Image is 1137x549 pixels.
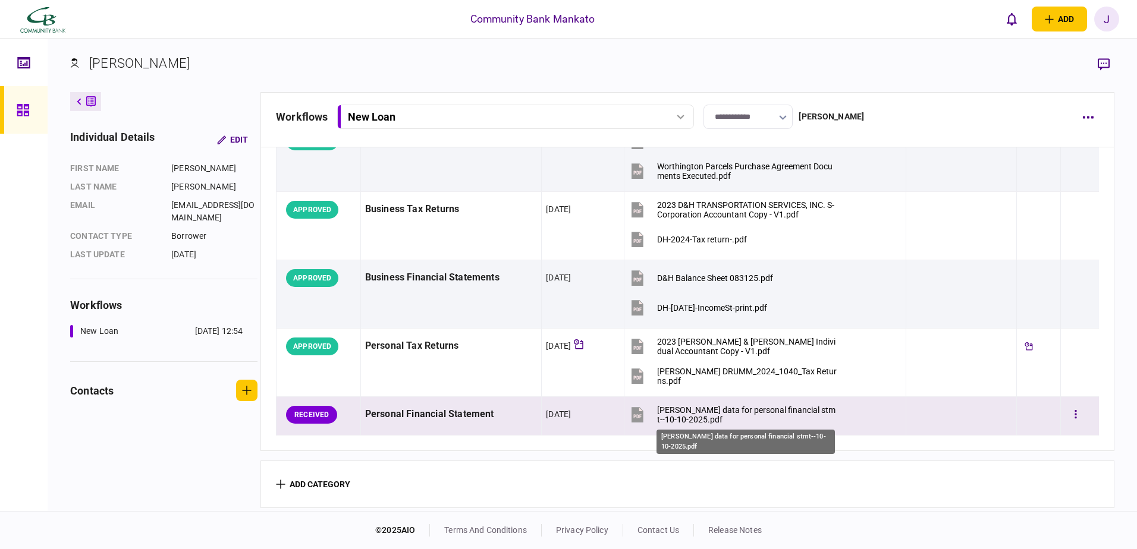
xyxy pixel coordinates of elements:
div: 2023 D&H TRANSPORTATION SERVICES, INC. S-Corporation Accountant Copy - V1.pdf [657,200,837,219]
div: individual details [70,129,155,150]
div: email [70,199,159,224]
div: DH-Aug25-IncomeSt-print.pdf [657,303,767,313]
button: add category [276,479,350,489]
div: D&H Balance Sheet 083125.pdf [657,273,773,283]
div: APPROVED [286,269,338,287]
button: Eric Drumm data for personal financial stmt--10-10-2025.pdf [629,401,837,428]
div: DH-2024-Tax return-.pdf [657,235,747,244]
div: [PERSON_NAME] [171,181,257,193]
div: [DATE] [546,272,571,283]
div: last update [70,248,159,261]
a: terms and conditions [444,525,527,535]
div: First name [70,162,159,175]
a: release notes [708,525,762,535]
div: APPROVED [286,201,338,219]
div: Business Tax Returns [365,196,537,223]
div: Tickler available [1021,339,1037,354]
div: © 2025 AIO [375,524,430,537]
button: 2023 D&H TRANSPORTATION SERVICES, INC. S-Corporation Accountant Copy - V1.pdf [629,196,837,223]
div: [PERSON_NAME] data for personal financial stmt--10-10-2025.pdf [657,430,835,454]
button: New Loan [337,105,694,129]
a: New Loan[DATE] 12:54 [70,325,243,337]
div: Borrower [171,230,257,242]
div: New Loan [80,325,118,337]
div: [EMAIL_ADDRESS][DOMAIN_NAME] [171,199,257,224]
div: contacts [70,383,114,399]
div: [DATE] [546,203,571,215]
button: ERIC H. DRUMM_2024_1040_Tax Returns.pdf [629,362,837,389]
div: 2023 DRUMM, ERIC & TIFFANY Individual Accountant Copy - V1.pdf [657,337,837,356]
div: Last name [70,181,159,193]
div: APPROVED [286,337,338,355]
div: [DATE] [171,248,257,261]
div: ERIC H. DRUMM_2024_1040_Tax Returns.pdf [657,367,837,386]
div: workflows [70,297,257,313]
div: Eric Drumm data for personal financial stmt--10-10-2025.pdf [657,405,837,424]
button: D&H Balance Sheet 083125.pdf [629,264,773,291]
button: Worthington Parcels Purchase Agreement Documents Executed.pdf [629,157,837,184]
div: New Loan [348,111,395,123]
div: [DATE] 12:54 [195,325,243,337]
button: Edit [208,129,257,150]
div: RECEIVED [286,406,337,424]
button: 2023 DRUMM, ERIC & TIFFANY Individual Accountant Copy - V1.pdf [629,333,837,359]
div: Business Financial Statements [365,264,537,291]
div: workflows [276,109,328,125]
img: client company logo [18,4,67,34]
div: [PERSON_NAME] [171,162,257,175]
div: Personal Tax Returns [365,333,537,359]
div: [PERSON_NAME] [799,111,864,123]
a: contact us [637,525,679,535]
div: [PERSON_NAME] [89,53,190,73]
div: Contact type [70,230,159,242]
button: open notifications list [1000,7,1025,31]
button: open adding identity options [1032,7,1087,31]
button: DH-2024-Tax return-.pdf [629,226,747,253]
div: Personal Financial Statement [365,401,537,428]
div: [DATE] [546,408,571,420]
button: J [1094,7,1119,31]
button: DH-Aug25-IncomeSt-print.pdf [629,294,767,321]
div: Community Bank Mankato [470,11,595,27]
div: [DATE] [546,340,571,352]
a: privacy policy [556,525,608,535]
div: Worthington Parcels Purchase Agreement Documents Executed.pdf [657,162,837,181]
